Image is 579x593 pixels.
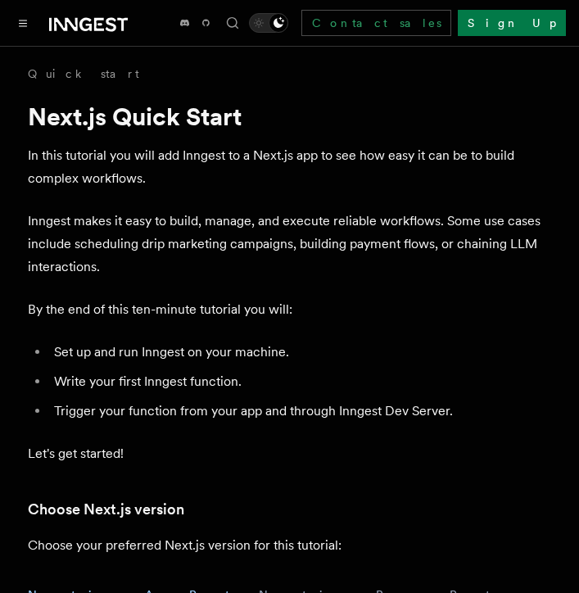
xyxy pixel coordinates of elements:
h1: Next.js Quick Start [28,102,552,131]
a: Choose Next.js version [28,498,184,521]
p: Let's get started! [28,442,552,465]
button: Find something... [223,13,242,33]
li: Trigger your function from your app and through Inngest Dev Server. [49,400,552,423]
p: Choose your preferred Next.js version for this tutorial: [28,534,552,557]
p: Inngest makes it easy to build, manage, and execute reliable workflows. Some use cases include sc... [28,210,552,278]
button: Toggle dark mode [249,13,288,33]
a: Contact sales [301,10,451,36]
li: Set up and run Inngest on your machine. [49,341,552,364]
a: Quick start [28,66,139,82]
p: In this tutorial you will add Inngest to a Next.js app to see how easy it can be to build complex... [28,144,552,190]
li: Write your first Inngest function. [49,370,552,393]
p: By the end of this ten-minute tutorial you will: [28,298,552,321]
a: Sign Up [458,10,566,36]
button: Toggle navigation [13,13,33,33]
